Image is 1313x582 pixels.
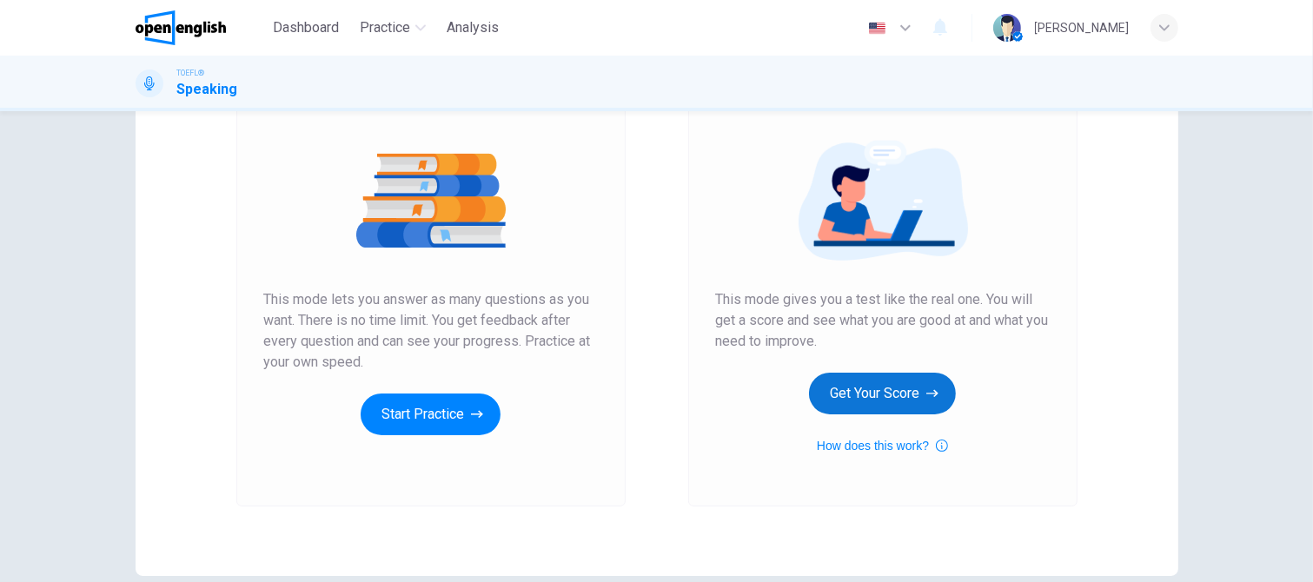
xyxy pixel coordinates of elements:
span: Practice [360,17,410,38]
button: Get Your Score [809,373,956,414]
img: Profile picture [993,14,1021,42]
span: This mode lets you answer as many questions as you want. There is no time limit. You get feedback... [264,289,598,373]
a: OpenEnglish logo [136,10,267,45]
span: Analysis [447,17,499,38]
span: TOEFL® [177,67,205,79]
img: OpenEnglish logo [136,10,227,45]
h1: Speaking [177,79,238,100]
div: [PERSON_NAME] [1035,17,1130,38]
span: Dashboard [273,17,339,38]
img: en [866,22,888,35]
button: Practice [353,12,433,43]
button: How does this work? [817,435,948,456]
button: Start Practice [361,394,501,435]
span: This mode gives you a test like the real one. You will get a score and see what you are good at a... [716,289,1050,352]
button: Dashboard [266,12,346,43]
button: Analysis [440,12,506,43]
